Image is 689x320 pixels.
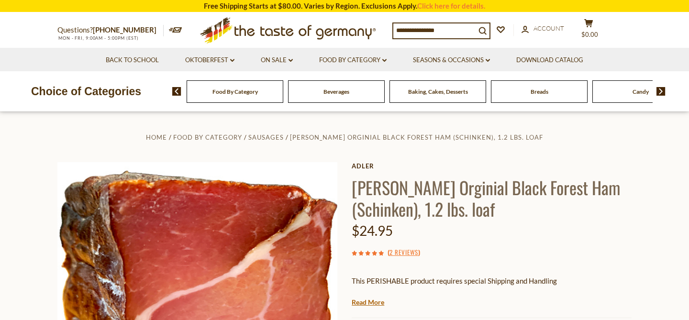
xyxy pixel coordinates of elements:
span: $0.00 [581,31,598,38]
a: Oktoberfest [185,55,234,66]
a: Food By Category [319,55,387,66]
img: previous arrow [172,87,181,96]
a: Candy [633,88,649,95]
h1: [PERSON_NAME] Orginial Black Forest Ham (Schinken), 1.2 lbs. loaf [352,177,632,220]
a: On Sale [261,55,293,66]
a: Account [522,23,564,34]
a: Download Catalog [516,55,583,66]
span: $24.95 [352,222,393,239]
a: [PERSON_NAME] Orginial Black Forest Ham (Schinken), 1.2 lbs. loaf [290,133,543,141]
a: Read More [352,298,384,307]
button: $0.00 [574,19,603,43]
li: We will ship this product in heat-protective packaging and ice. [361,294,632,306]
p: Questions? [57,24,164,36]
a: Food By Category [173,133,242,141]
a: Breads [531,88,548,95]
span: MON - FRI, 9:00AM - 5:00PM (EST) [57,35,139,41]
a: Adler [352,162,632,170]
a: Sausages [248,133,284,141]
a: Food By Category [212,88,258,95]
a: Baking, Cakes, Desserts [408,88,468,95]
a: Click here for details. [417,1,485,10]
span: Account [533,24,564,32]
a: Seasons & Occasions [413,55,490,66]
span: ( ) [388,247,420,257]
a: Back to School [106,55,159,66]
img: next arrow [656,87,666,96]
a: 2 Reviews [389,247,418,258]
a: Beverages [323,88,349,95]
p: This PERISHABLE product requires special Shipping and Handling [352,275,632,287]
a: Home [146,133,167,141]
a: [PHONE_NUMBER] [93,25,156,34]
